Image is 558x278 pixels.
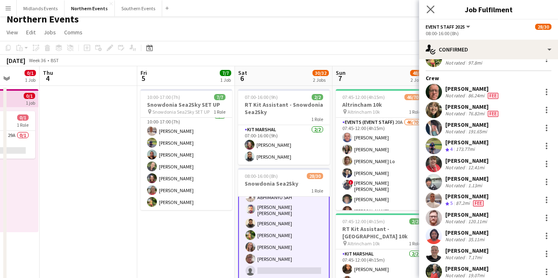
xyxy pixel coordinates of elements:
span: 10:00-17:00 (7h) [147,94,180,100]
h3: Snowdonia Sea2Sky [238,180,330,187]
div: BST [51,57,59,63]
div: Not rated [445,92,466,99]
span: 28/30 [535,24,551,30]
span: 2/2 [312,94,323,100]
h3: Snowdonia Sea2Sky SET UP [141,101,232,108]
div: Not rated [445,182,466,188]
div: 08:00-16:00 (8h) [426,30,551,36]
button: Midlands Events [17,0,65,16]
div: [PERSON_NAME] [445,103,500,110]
span: Week 36 [27,57,47,63]
div: [PERSON_NAME] [445,193,489,200]
div: 1 Job [25,77,36,83]
span: 4 [42,74,53,83]
div: 120.11mi [466,218,489,224]
div: 86.24mi [466,92,486,99]
span: 30/32 [312,70,329,76]
h3: RT Kit Assistant - Snowdonia Sea2Sky [238,101,330,116]
span: Jobs [44,29,56,36]
div: 12.41mi [466,164,486,170]
div: 1.13mi [466,182,484,188]
div: [PERSON_NAME] [445,265,489,272]
span: 2/2 [409,218,421,224]
button: Northern Events [65,0,115,16]
div: Crew has different fees then in role [471,200,485,207]
span: Thu [43,69,53,76]
span: 4 [450,146,453,152]
div: 1 job [26,99,35,106]
span: Fee [488,111,498,117]
div: [DATE] [7,56,25,65]
span: 7 [335,74,346,83]
div: Not rated [445,110,466,117]
div: Confirmed [419,40,558,59]
span: 1 Role [17,122,29,128]
span: 46/70 [404,94,421,100]
span: 5 [139,74,147,83]
span: 07:45-12:00 (4h15m) [342,94,385,100]
div: Not rated [445,128,466,135]
div: Crew has different fees then in role [486,110,500,117]
span: 1 Role [311,188,323,194]
span: 48/72 [410,70,426,76]
a: Edit [23,27,39,38]
button: Event Staff 2025 [426,24,471,30]
span: Fee [488,93,498,99]
span: 0/1 [17,114,29,121]
div: 07:45-12:00 (4h15m)46/70Altrincham 10k Altrincham 10k1 RoleEvents (Event Staff)20A46/7007:45-12:0... [336,89,427,210]
div: [PERSON_NAME] [445,229,489,236]
span: 5 [450,200,453,206]
div: 87.2mi [454,200,471,207]
div: Not rated [445,254,466,260]
span: Event Staff 2025 [426,24,465,30]
div: 2 Jobs [313,77,328,83]
span: 7/7 [220,70,231,76]
div: 35.11mi [466,236,486,242]
div: Crew [419,74,558,82]
span: ! [348,180,353,185]
div: 76.82mi [466,110,486,117]
a: Comms [61,27,86,38]
app-card-role: Kit Marshal2/207:00-16:00 (9h)[PERSON_NAME][PERSON_NAME] [238,125,330,165]
div: 191.65mi [466,128,489,135]
div: Crew has different fees then in role [486,92,500,99]
div: Not rated [445,164,466,170]
span: Fee [473,200,484,206]
div: [PERSON_NAME] [445,121,489,128]
div: 173.77mi [454,146,476,153]
span: View [7,29,18,36]
span: 07:45-12:00 (4h15m) [342,218,385,224]
h3: RT Kit Assistant - [GEOGRAPHIC_DATA] 10k [336,225,427,240]
div: Not rated [445,236,466,242]
span: 08:00-16:00 (8h) [245,173,278,179]
div: [PERSON_NAME] [445,211,489,218]
span: 1 Role [409,240,421,247]
span: 07:00-16:00 (9h) [245,94,278,100]
app-job-card: 10:00-17:00 (7h)7/7Snowdonia Sea2Sky SET UP Snowdonia Sea2Sky SET UP1 RoleEvent Staff 20257/710:0... [141,89,232,210]
span: Fri [141,69,147,76]
span: Altrincham 10k [348,109,380,115]
a: Jobs [40,27,59,38]
span: Comms [64,29,83,36]
h3: Job Fulfilment [419,4,558,15]
span: Snowdonia Sea2Sky SET UP [152,109,210,115]
div: 2 Jobs [411,77,426,83]
span: Sun [336,69,346,76]
span: 28/30 [307,173,323,179]
a: View [3,27,21,38]
div: [PERSON_NAME] [445,85,500,92]
app-job-card: 07:00-16:00 (9h)2/2RT Kit Assistant - Snowdonia Sea2Sky1 RoleKit Marshal2/207:00-16:00 (9h)[PERSO... [238,89,330,165]
span: 1 Role [214,109,225,115]
div: [PERSON_NAME] [445,157,489,164]
h1: Northern Events [7,13,79,25]
div: 7.17mi [466,254,484,260]
h3: Altrincham 10k [336,101,427,108]
span: Altrincham 10k [348,240,380,247]
div: Not rated [445,218,466,224]
div: [PERSON_NAME] [445,139,489,146]
div: [PERSON_NAME] [445,247,489,254]
div: 97.8mi [466,60,484,66]
span: 0/1 [25,70,36,76]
